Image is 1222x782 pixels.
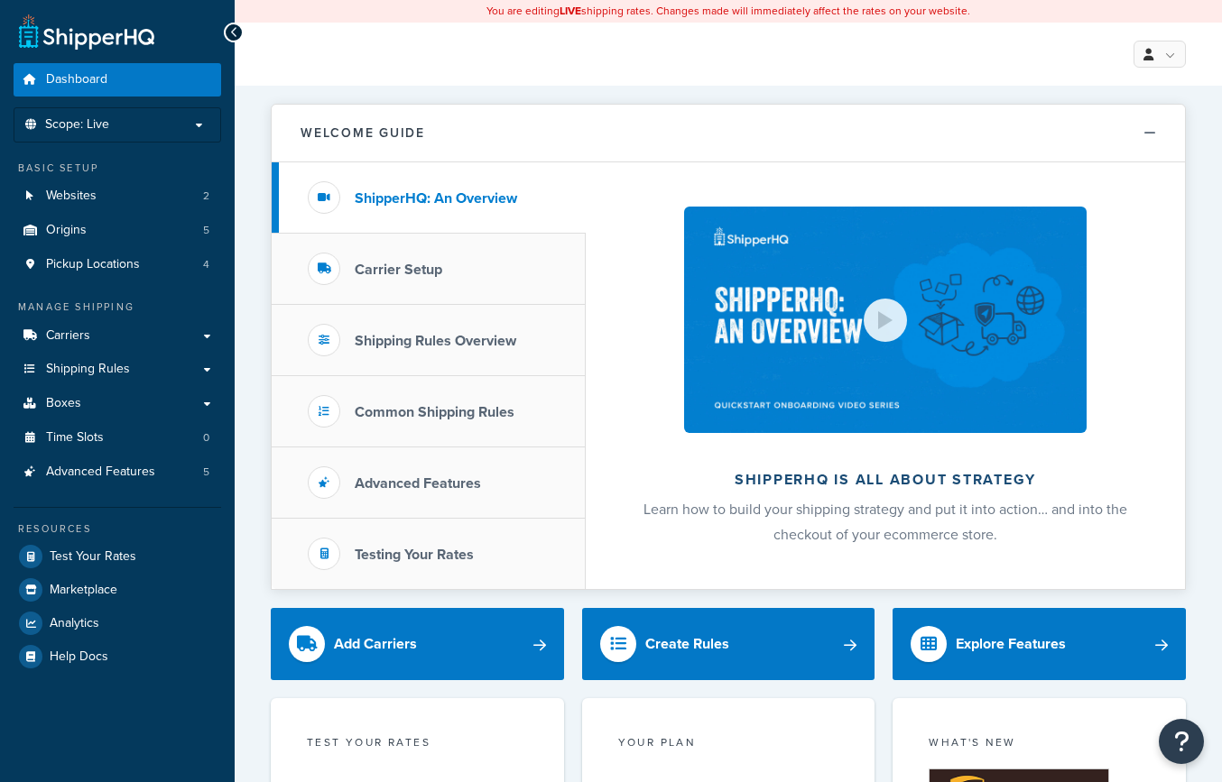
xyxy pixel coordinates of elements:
span: 2 [203,189,209,204]
span: Marketplace [50,583,117,598]
a: Add Carriers [271,608,564,680]
span: Carriers [46,328,90,344]
h3: Shipping Rules Overview [355,333,516,349]
button: Welcome Guide [272,105,1185,162]
div: Resources [14,521,221,537]
h3: Advanced Features [355,475,481,492]
a: Boxes [14,387,221,420]
a: Analytics [14,607,221,639]
a: Websites2 [14,179,221,213]
b: LIVE [560,3,581,19]
a: Test Your Rates [14,540,221,573]
a: Dashboard [14,63,221,97]
h2: Welcome Guide [301,126,425,140]
a: Explore Features [893,608,1186,680]
span: Learn how to build your shipping strategy and put it into action… and into the checkout of your e... [643,499,1127,545]
a: Origins5 [14,214,221,247]
li: Websites [14,179,221,213]
div: Explore Features [956,631,1066,657]
span: Analytics [50,616,99,631]
span: Websites [46,189,97,204]
span: 4 [203,257,209,272]
a: Carriers [14,319,221,353]
div: Create Rules [645,631,729,657]
h3: Common Shipping Rules [355,404,514,420]
span: 5 [203,465,209,480]
div: Basic Setup [14,161,221,176]
span: Boxes [46,396,81,411]
span: Scope: Live [45,117,109,133]
span: Advanced Features [46,465,155,480]
div: Your Plan [618,734,839,755]
span: Dashboard [46,72,107,87]
span: 0 [203,430,209,446]
button: Open Resource Center [1159,719,1204,764]
li: Origins [14,214,221,247]
span: Help Docs [50,649,108,665]
h3: Carrier Setup [355,262,442,278]
a: Shipping Rules [14,353,221,386]
a: Create Rules [582,608,875,680]
a: Pickup Locations4 [14,248,221,281]
li: Time Slots [14,421,221,455]
span: Test Your Rates [50,549,136,565]
h3: ShipperHQ: An Overview [355,190,517,207]
li: Pickup Locations [14,248,221,281]
div: What's New [929,734,1150,755]
span: Time Slots [46,430,104,446]
a: Marketplace [14,574,221,606]
h2: ShipperHQ is all about strategy [634,472,1137,488]
div: Manage Shipping [14,299,221,315]
span: 5 [203,223,209,238]
div: Test your rates [307,734,528,755]
span: Pickup Locations [46,257,140,272]
li: Advanced Features [14,455,221,489]
img: ShipperHQ is all about strategy [684,207,1087,433]
a: Help Docs [14,640,221,673]
div: Add Carriers [334,631,417,657]
span: Shipping Rules [46,362,130,377]
a: Advanced Features5 [14,455,221,489]
h3: Testing Your Rates [355,547,474,563]
span: Origins [46,223,87,238]
a: Time Slots0 [14,421,221,455]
